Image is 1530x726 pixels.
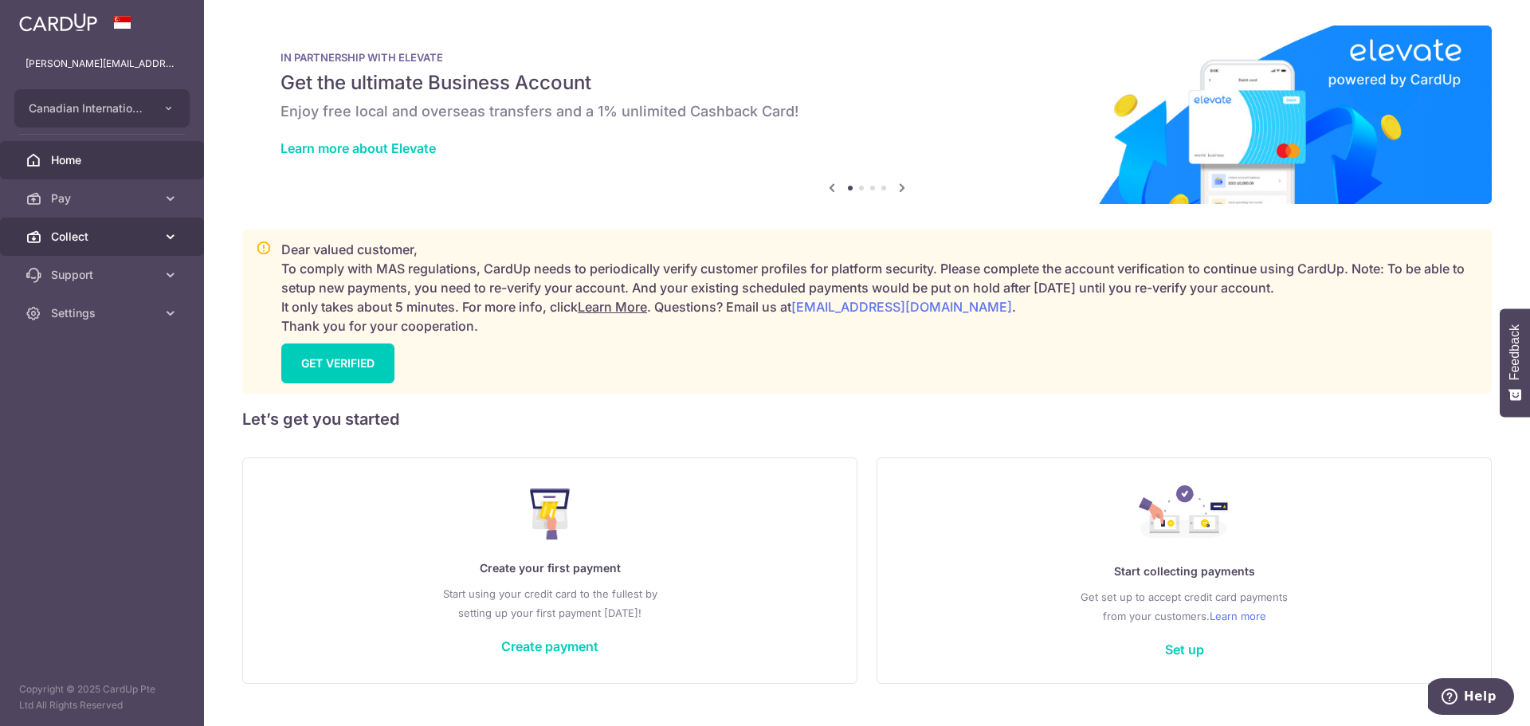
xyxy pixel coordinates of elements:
[51,229,156,245] span: Collect
[1508,324,1522,380] span: Feedback
[51,267,156,283] span: Support
[501,638,598,654] a: Create payment
[51,190,156,206] span: Pay
[909,562,1459,581] p: Start collecting payments
[29,100,147,116] span: Canadian International School Pte Ltd
[281,343,394,383] a: GET VERIFIED
[275,584,825,622] p: Start using your credit card to the fullest by setting up your first payment [DATE]!
[14,89,190,128] button: Canadian International School Pte Ltd
[25,56,178,72] p: [PERSON_NAME][EMAIL_ADDRESS][PERSON_NAME][DOMAIN_NAME]
[1210,606,1266,626] a: Learn more
[280,51,1453,64] p: IN PARTNERSHIP WITH ELEVATE
[1139,485,1230,543] img: Collect Payment
[281,240,1478,336] p: Dear valued customer, To comply with MAS regulations, CardUp needs to periodically verify custome...
[280,102,1453,121] h6: Enjoy free local and overseas transfers and a 1% unlimited Cashback Card!
[578,299,647,315] a: Learn More
[280,70,1453,96] h5: Get the ultimate Business Account
[791,299,1012,315] a: [EMAIL_ADDRESS][DOMAIN_NAME]
[1165,642,1204,657] a: Set up
[1428,678,1514,718] iframe: Opens a widget where you can find more information
[909,587,1459,626] p: Get set up to accept credit card payments from your customers.
[242,406,1492,432] h5: Let’s get you started
[275,559,825,578] p: Create your first payment
[530,489,571,540] img: Make Payment
[280,140,436,156] a: Learn more about Elevate
[242,26,1492,204] img: Renovation banner
[51,152,156,168] span: Home
[1500,308,1530,417] button: Feedback - Show survey
[19,13,97,32] img: CardUp
[51,305,156,321] span: Settings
